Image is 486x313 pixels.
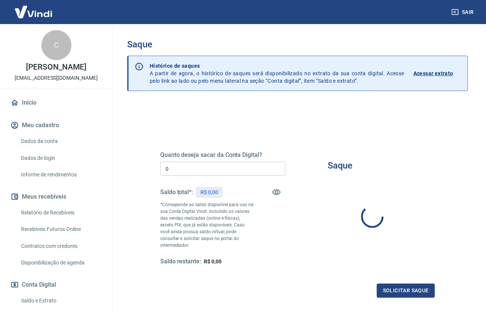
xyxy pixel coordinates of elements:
[9,188,103,205] button: Meus recebíveis
[413,70,453,77] p: Acessar extrato
[18,255,103,270] a: Disponibilização de agenda
[413,62,462,85] a: Acessar extrato
[160,151,286,159] h5: Quanto deseja sacar da Conta Digital?
[9,94,103,111] a: Início
[160,188,193,196] h5: Saldo total*:
[9,277,103,293] button: Conta Digital
[41,30,71,60] div: C
[18,134,103,149] a: Dados da conta
[18,150,103,166] a: Dados de login
[200,188,218,196] p: R$ 0,00
[26,63,86,71] p: [PERSON_NAME]
[18,293,103,308] a: Saldo e Extrato
[377,284,435,298] button: Solicitar saque
[18,222,103,237] a: Recebíveis Futuros Online
[160,201,254,249] p: *Corresponde ao saldo disponível para uso na sua Conta Digital Vindi. Incluindo os valores das ve...
[18,205,103,220] a: Relatório de Recebíveis
[150,62,404,85] p: A partir de agora, o histórico de saques será disponibilizado no extrato da sua conta digital. Ac...
[150,62,404,70] p: Histórico de saques
[18,239,103,254] a: Contratos com credores
[450,5,477,19] button: Sair
[9,117,103,134] button: Meu cadastro
[204,258,222,264] span: R$ 0,00
[15,74,98,82] p: [EMAIL_ADDRESS][DOMAIN_NAME]
[9,0,58,23] img: Vindi
[328,160,353,171] h3: Saque
[127,39,468,50] h3: Saque
[160,258,201,266] h5: Saldo restante:
[18,167,103,182] a: Informe de rendimentos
